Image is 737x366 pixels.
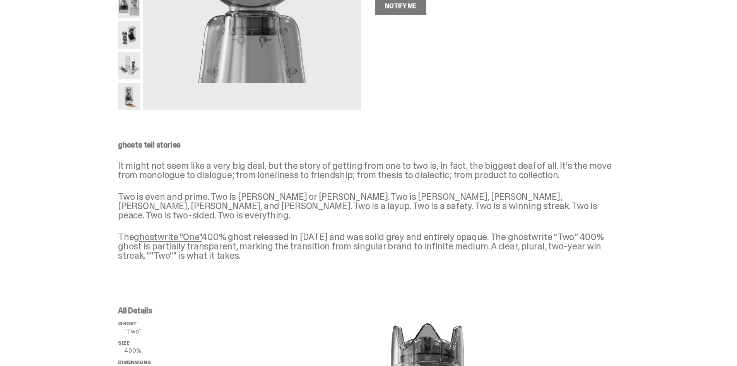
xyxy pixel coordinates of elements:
p: 400% [124,348,242,354]
p: ghosts tell stories [118,141,613,149]
span: Dimensions [118,359,150,366]
p: “Two” [124,328,242,335]
p: All Details [118,307,242,314]
p: It might not seem like a very big deal, but the story of getting from one to two is, in fact, the... [118,161,613,180]
img: ghostwrite_Two_Media_11.png [118,21,140,49]
p: Two is even and prime. Two is [PERSON_NAME] or [PERSON_NAME]. Two is [PERSON_NAME], [PERSON_NAME]... [118,192,613,220]
p: The 400% ghost released in [DATE] and was solid grey and entirely opaque. The ghostwrite “Two” 40... [118,232,613,260]
a: ghostwrite "One" [134,231,202,243]
span: Size [118,340,129,346]
img: ghostwrite_Two_Media_13.png [118,52,140,79]
img: ghostwrite_Two_Media_14.png [118,83,140,110]
span: ghost [118,320,137,327]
